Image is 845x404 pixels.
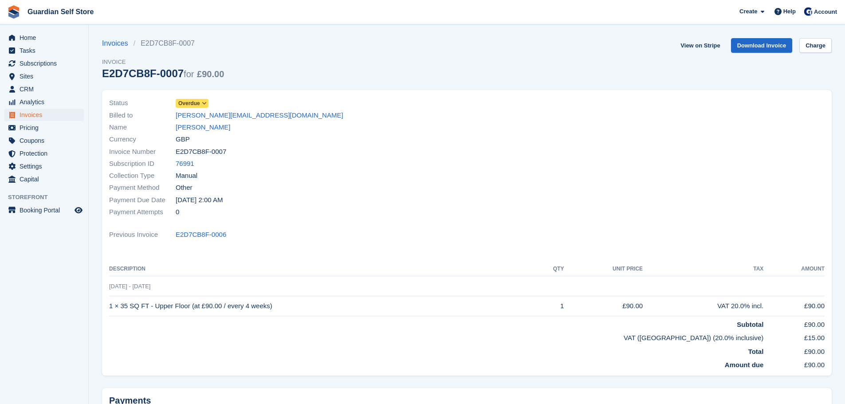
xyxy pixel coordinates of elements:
[20,173,73,185] span: Capital
[763,296,825,316] td: £90.00
[109,195,176,205] span: Payment Due Date
[102,58,224,67] span: Invoice
[564,296,643,316] td: £90.00
[176,159,194,169] a: 76991
[4,96,84,108] a: menu
[20,31,73,44] span: Home
[4,83,84,95] a: menu
[4,204,84,216] a: menu
[178,99,200,107] span: Overdue
[20,70,73,82] span: Sites
[677,38,723,53] a: View on Stripe
[109,134,176,145] span: Currency
[20,57,73,70] span: Subscriptions
[176,98,208,108] a: Overdue
[109,262,535,276] th: Description
[176,183,193,193] span: Other
[7,5,20,19] img: stora-icon-8386f47178a22dfd0bd8f6a31ec36ba5ce8667c1dd55bd0f319d3a0aa187defe.svg
[20,96,73,108] span: Analytics
[763,343,825,357] td: £90.00
[737,321,763,328] strong: Subtotal
[763,316,825,329] td: £90.00
[20,109,73,121] span: Invoices
[20,44,73,57] span: Tasks
[4,122,84,134] a: menu
[109,147,176,157] span: Invoice Number
[4,31,84,44] a: menu
[748,348,764,355] strong: Total
[109,296,535,316] td: 1 × 35 SQ FT - Upper Floor (at £90.00 / every 4 weeks)
[20,122,73,134] span: Pricing
[783,7,796,16] span: Help
[20,160,73,173] span: Settings
[176,230,226,240] a: E2D7CB8F-0006
[739,7,757,16] span: Create
[109,230,176,240] span: Previous Invoice
[102,38,224,49] nav: breadcrumbs
[763,329,825,343] td: £15.00
[8,193,88,202] span: Storefront
[109,283,150,290] span: [DATE] - [DATE]
[109,171,176,181] span: Collection Type
[799,38,832,53] a: Charge
[4,160,84,173] a: menu
[4,57,84,70] a: menu
[109,207,176,217] span: Payment Attempts
[763,262,825,276] th: Amount
[814,8,837,16] span: Account
[24,4,97,19] a: Guardian Self Store
[20,83,73,95] span: CRM
[109,329,763,343] td: VAT ([GEOGRAPHIC_DATA]) (20.0% inclusive)
[4,44,84,57] a: menu
[176,147,226,157] span: E2D7CB8F-0007
[20,134,73,147] span: Coupons
[176,134,190,145] span: GBP
[20,204,73,216] span: Booking Portal
[4,70,84,82] a: menu
[535,296,564,316] td: 1
[102,67,224,79] div: E2D7CB8F-0007
[102,38,134,49] a: Invoices
[564,262,643,276] th: Unit Price
[176,122,230,133] a: [PERSON_NAME]
[73,205,84,216] a: Preview store
[109,159,176,169] span: Subscription ID
[725,361,764,369] strong: Amount due
[4,147,84,160] a: menu
[643,262,763,276] th: Tax
[763,357,825,370] td: £90.00
[731,38,793,53] a: Download Invoice
[197,69,224,79] span: £90.00
[4,109,84,121] a: menu
[4,173,84,185] a: menu
[109,98,176,108] span: Status
[109,110,176,121] span: Billed to
[184,69,194,79] span: for
[804,7,813,16] img: Tom Scott
[20,147,73,160] span: Protection
[535,262,564,276] th: QTY
[4,134,84,147] a: menu
[176,207,179,217] span: 0
[176,171,197,181] span: Manual
[176,110,343,121] a: [PERSON_NAME][EMAIL_ADDRESS][DOMAIN_NAME]
[109,183,176,193] span: Payment Method
[176,195,223,205] time: 2025-08-03 01:00:00 UTC
[109,122,176,133] span: Name
[643,301,763,311] div: VAT 20.0% incl.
